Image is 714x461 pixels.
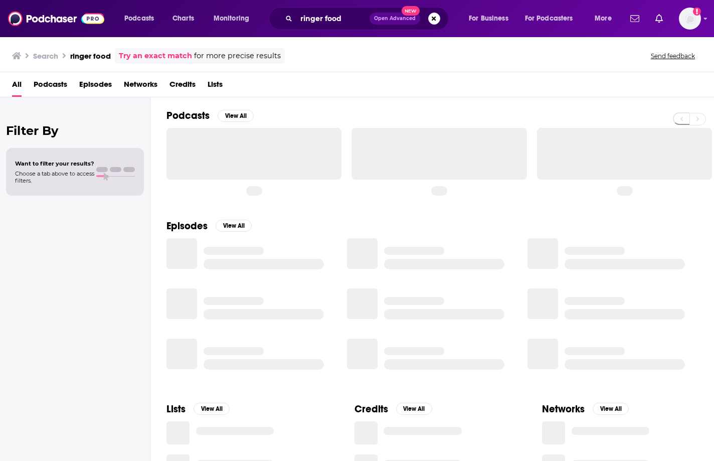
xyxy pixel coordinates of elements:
button: View All [396,403,432,415]
button: View All [218,110,254,122]
button: Show profile menu [679,8,701,30]
h2: Episodes [166,220,208,232]
img: User Profile [679,8,701,30]
h3: Search [33,51,58,61]
svg: Add a profile image [693,8,701,16]
a: NetworksView All [542,403,629,415]
a: Lists [208,76,223,97]
a: Credits [169,76,196,97]
a: All [12,76,22,97]
img: Podchaser - Follow, Share and Rate Podcasts [8,9,104,28]
button: Open AdvancedNew [370,13,420,25]
a: Podcasts [34,76,67,97]
h2: Lists [166,403,186,415]
a: ListsView All [166,403,230,415]
span: For Business [469,12,508,26]
span: Podcasts [124,12,154,26]
h2: Podcasts [166,109,210,122]
button: View All [216,220,252,232]
span: For Podcasters [525,12,573,26]
span: Logged in as rowan.sullivan [679,8,701,30]
a: CreditsView All [354,403,432,415]
a: Try an exact match [119,50,192,62]
h2: Filter By [6,123,144,138]
button: open menu [207,11,262,27]
a: Show notifications dropdown [651,10,667,27]
button: open menu [462,11,521,27]
span: New [402,6,420,16]
a: Show notifications dropdown [626,10,643,27]
h3: ringer food [70,51,111,61]
span: Want to filter your results? [15,160,94,167]
button: View All [194,403,230,415]
a: Networks [124,76,157,97]
span: Open Advanced [374,16,416,21]
span: Monitoring [214,12,249,26]
a: EpisodesView All [166,220,252,232]
button: open menu [588,11,624,27]
input: Search podcasts, credits, & more... [296,11,370,27]
button: Send feedback [648,52,698,60]
span: Charts [172,12,194,26]
button: View All [593,403,629,415]
h2: Credits [354,403,388,415]
h2: Networks [542,403,585,415]
button: open menu [117,11,167,27]
span: Choose a tab above to access filters. [15,170,94,184]
span: More [595,12,612,26]
button: open menu [518,11,588,27]
a: PodcastsView All [166,109,254,122]
a: Charts [166,11,200,27]
div: Search podcasts, credits, & more... [278,7,458,30]
span: for more precise results [194,50,281,62]
a: Episodes [79,76,112,97]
